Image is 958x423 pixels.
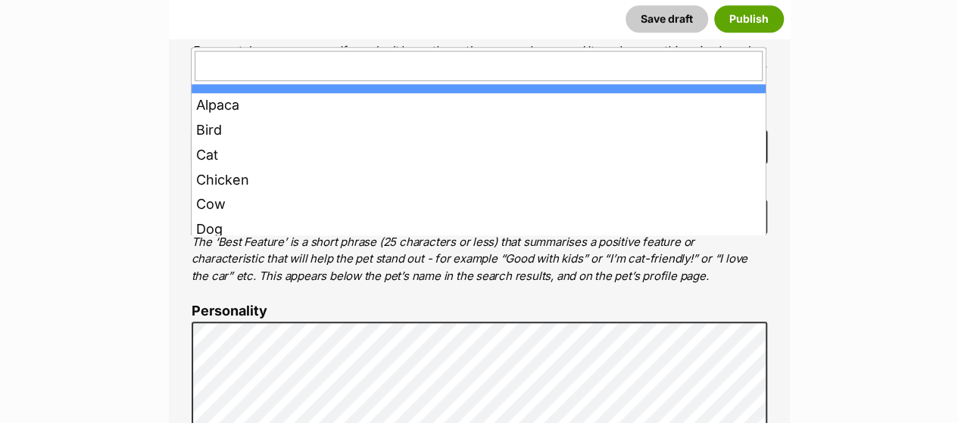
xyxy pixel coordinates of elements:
label: Personality [192,303,767,319]
button: Save draft [626,5,708,33]
button: Publish [714,5,784,33]
p: The ‘Best Feature’ is a short phrase (25 characters or less) that summarises a positive feature o... [192,234,767,285]
li: Dog [192,217,766,242]
li: Cat [192,143,766,168]
p: Every pet deserves a name. If you don’t know the pet’s name, make one up! It can be something sim... [192,42,767,94]
li: Cow [192,192,766,217]
li: Bird [192,118,766,143]
li: Alpaca [192,93,766,118]
li: Chicken [192,168,766,193]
